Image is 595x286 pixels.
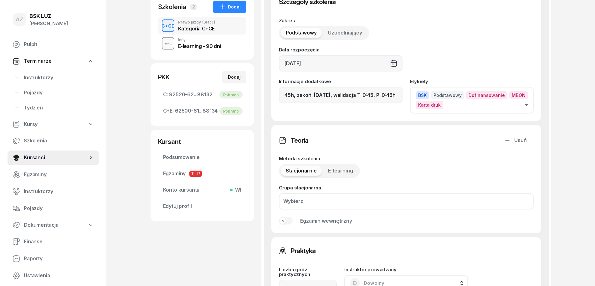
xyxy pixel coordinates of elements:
[202,20,215,24] span: (Stacj.)
[24,57,51,65] span: Terminarze
[328,167,353,175] span: E-learning
[286,29,317,37] span: Podstawowy
[196,171,202,177] span: P
[178,20,215,24] div: Prawo jazdy
[163,107,241,115] span: 62500-61...88134
[19,70,99,85] a: Instruktorzy
[189,171,196,177] span: T
[219,91,243,98] div: Pobrano
[178,44,221,49] div: E-learning - 90 dni
[163,170,241,178] span: Egzaminy
[228,73,241,81] div: Dodaj
[8,167,99,182] a: Egzaminy
[497,132,534,149] button: Usuń
[8,150,99,165] a: Kursanci
[158,17,246,34] button: C+CEPrawo jazdy(Stacj.)Kategoria C+CE
[8,54,99,68] a: Terminarze
[24,120,38,129] span: Kursy
[8,37,99,52] a: Pulpit
[29,19,68,28] div: [PERSON_NAME]
[213,1,246,13] button: Dodaj
[29,13,68,19] div: BSK LUZ
[281,28,322,38] button: Podstawowy
[8,184,99,199] a: Instruktorzy
[218,3,241,11] div: Dodaj
[281,166,322,176] button: Stacjonarnie
[416,101,443,109] span: Karta druk
[163,153,241,162] span: Podsumowanie
[24,104,94,112] span: Tydzień
[158,3,187,11] div: Szkolenia
[364,280,384,286] span: Dowolny
[233,186,241,194] span: Wł
[162,40,174,47] div: E-L
[24,238,94,246] span: Finanse
[353,281,357,286] span: D
[8,251,99,266] a: Raporty
[24,255,94,263] span: Raporty
[219,107,243,115] div: Pobrano
[19,100,99,115] a: Tydzień
[158,137,246,146] div: Kursant
[158,199,246,214] a: Edytuj profil
[158,73,170,82] div: PKK
[178,26,215,31] div: Kategoria C+CE
[328,29,362,37] span: Uzupełniający
[24,154,88,162] span: Kursanci
[190,4,197,10] span: 2
[504,136,527,145] div: Usuń
[158,103,246,119] a: C+E:62500-61...88134Pobrano
[162,19,174,32] button: C+CE
[178,38,221,42] div: Inny
[8,117,99,132] a: Kursy
[159,22,177,30] div: C+CE
[410,87,534,113] button: BSKPodstawowyDofinansowanieMBONKarta druk
[163,186,241,194] span: Konto kursanta
[8,201,99,216] a: Pojazdy
[286,167,317,175] span: Stacjonarnie
[8,234,99,249] a: Finanse
[163,107,174,115] span: C+E:
[162,37,174,50] button: E-L
[24,171,94,179] span: Egzaminy
[163,91,168,99] span: C:
[8,268,99,283] a: Ustawienia
[8,218,99,232] a: Dokumentacja
[8,133,99,148] a: Szkolenia
[163,202,241,210] span: Edytuj profil
[24,204,94,213] span: Pojazdy
[283,197,303,205] div: Wybierz
[158,183,246,198] a: Konto kursantaWł
[24,272,94,280] span: Ustawienia
[291,246,315,256] h3: Praktyka
[158,150,246,165] a: Podsumowanie
[466,91,507,99] span: Dofinansowanie
[509,91,528,99] span: MBON
[163,91,241,99] span: 92520-62...88132
[16,17,23,22] span: AZ
[279,217,352,225] button: Egzamin wewnętrzny
[431,91,464,99] span: Podstawowy
[24,137,94,145] span: Szkolenia
[158,166,246,181] a: EgzaminyTP
[24,40,94,49] span: Pulpit
[24,188,94,196] span: Instruktorzy
[279,87,403,103] input: Dodaj notatkę...
[222,71,246,83] button: Dodaj
[291,135,308,146] h3: Teoria
[24,221,59,229] span: Dokumentacja
[158,34,246,52] button: E-LInnyE-learning - 90 dni
[416,91,429,99] span: BSK
[323,166,358,176] button: E-learning
[24,89,94,97] span: Pojazdy
[24,74,94,82] span: Instruktorzy
[19,85,99,100] a: Pojazdy
[158,87,246,102] a: C:92520-62...88132Pobrano
[300,217,352,225] div: Egzamin wewnętrzny
[323,28,367,38] button: Uzupełniający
